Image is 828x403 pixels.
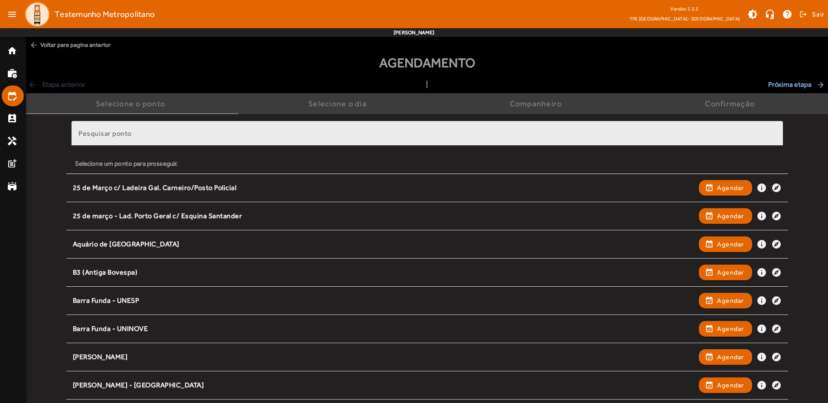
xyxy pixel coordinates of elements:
div: 25 de Março c/ Ladeira Gal. Carneiro/Posto Policial [73,183,694,193]
mat-icon: stadium [7,181,17,191]
button: Agendar [699,265,752,280]
span: Agendar [717,324,744,334]
mat-icon: menu [3,6,21,23]
mat-icon: explore [771,211,782,221]
span: Agendar [717,267,744,278]
div: Versão: 2.2.2 [629,3,740,14]
span: Agendar [717,183,744,193]
mat-icon: arrow_forward [816,80,826,89]
span: TPE [GEOGRAPHIC_DATA] - [GEOGRAPHIC_DATA] [629,14,740,23]
button: Agendar [699,208,752,224]
button: Agendar [699,349,752,365]
mat-icon: work_history [7,68,17,79]
div: Companheiro [510,99,566,108]
mat-icon: handyman [7,136,17,146]
span: | [426,79,428,90]
mat-icon: info [756,324,767,334]
span: Agendar [717,380,744,390]
div: Selecione um ponto para prosseguir. [75,159,779,168]
div: Barra Funda - UNESP [73,296,694,305]
mat-icon: info [756,211,767,221]
button: Sair [798,8,825,21]
mat-icon: post_add [7,158,17,169]
a: Testemunho Metropolitano [21,1,155,27]
mat-icon: explore [771,380,782,390]
mat-icon: explore [771,295,782,306]
mat-icon: edit_calendar [7,91,17,101]
mat-icon: info [756,267,767,278]
div: Selecione o ponto [96,99,169,108]
span: Agendar [717,211,744,221]
div: [PERSON_NAME] [73,353,694,362]
mat-icon: arrow_back [29,41,38,49]
span: Agendar [717,295,744,306]
img: Logo TPE [24,1,50,27]
div: Barra Funda - UNINOVE [73,324,694,334]
mat-icon: explore [771,352,782,362]
span: Agendar [717,352,744,362]
mat-icon: home [7,46,17,56]
button: Agendar [699,293,752,308]
mat-icon: explore [771,183,782,193]
button: Agendar [699,377,752,393]
div: Aquário de [GEOGRAPHIC_DATA] [73,240,694,249]
span: Sair [812,7,825,21]
span: Próxima etapa [768,79,826,90]
mat-icon: info [756,352,767,362]
div: Selecione o dia [308,99,370,108]
mat-icon: info [756,239,767,249]
mat-icon: info [756,380,767,390]
span: Voltar para pagina anterior [26,37,828,53]
span: Testemunho Metropolitano [55,7,155,21]
button: Agendar [699,236,752,252]
div: Confirmação [705,99,758,108]
div: [PERSON_NAME] - [GEOGRAPHIC_DATA] [73,381,694,390]
button: Agendar [699,180,752,196]
mat-icon: perm_contact_calendar [7,113,17,124]
mat-icon: explore [771,239,782,249]
mat-icon: info [756,183,767,193]
span: Agendamento [379,53,475,72]
span: Agendar [717,239,744,249]
mat-label: Pesquisar ponto [78,129,132,138]
mat-icon: explore [771,324,782,334]
mat-icon: info [756,295,767,306]
button: Agendar [699,321,752,337]
div: 25 de março - Lad. Porto Geral c/ Esquina Santander [73,212,694,221]
div: B3 (Antiga Bovespa) [73,268,694,277]
mat-icon: explore [771,267,782,278]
